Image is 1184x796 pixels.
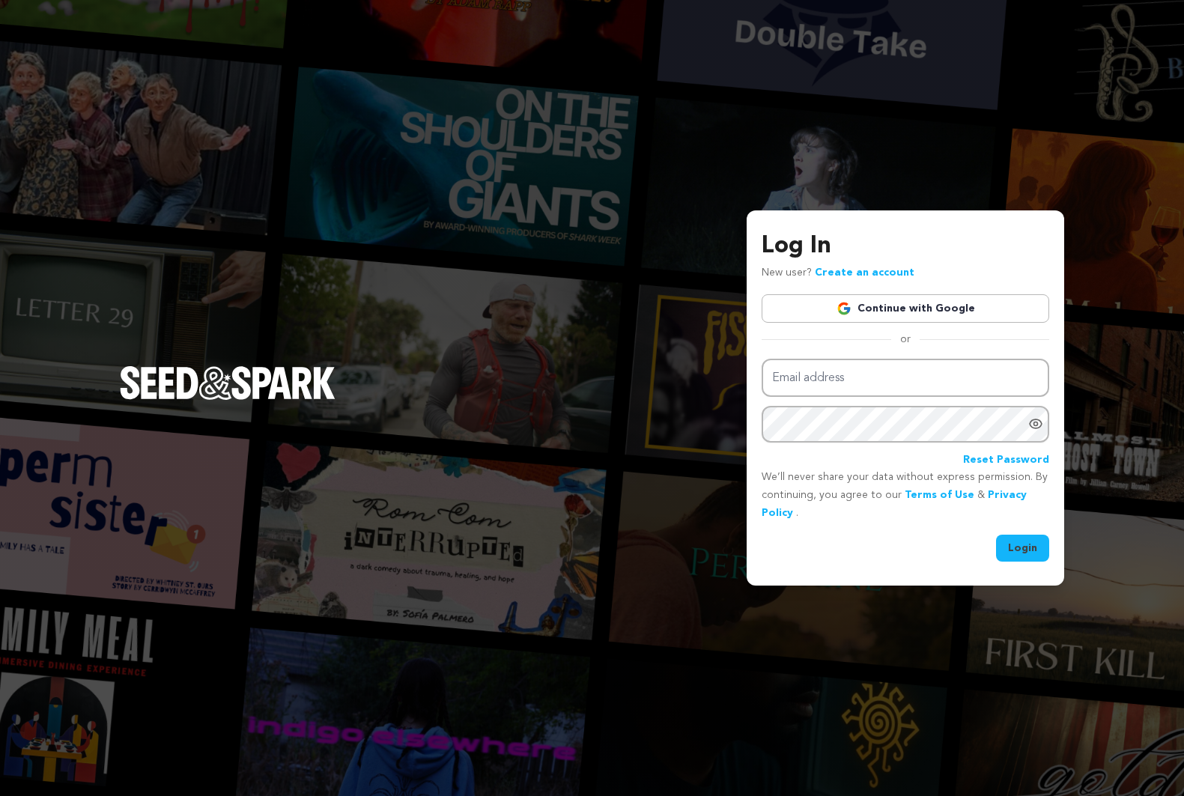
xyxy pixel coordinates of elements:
[905,490,974,500] a: Terms of Use
[996,535,1049,562] button: Login
[120,366,336,429] a: Seed&Spark Homepage
[762,490,1027,518] a: Privacy Policy
[762,294,1049,323] a: Continue with Google
[762,359,1049,397] input: Email address
[120,366,336,399] img: Seed&Spark Logo
[815,267,914,278] a: Create an account
[837,301,851,316] img: Google logo
[963,452,1049,470] a: Reset Password
[891,332,920,347] span: or
[762,469,1049,522] p: We’ll never share your data without express permission. By continuing, you agree to our & .
[762,228,1049,264] h3: Log In
[1028,416,1043,431] a: Show password as plain text. Warning: this will display your password on the screen.
[762,264,914,282] p: New user?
